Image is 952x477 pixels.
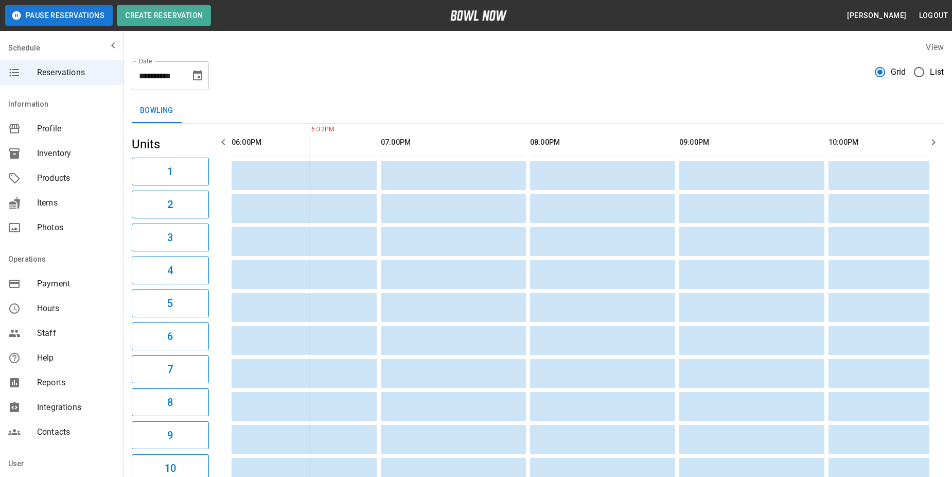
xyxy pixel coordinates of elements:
[37,172,115,184] span: Products
[165,460,176,476] h6: 10
[926,42,944,52] label: View
[132,191,209,218] button: 2
[450,10,507,21] img: logo
[915,6,952,25] button: Logout
[37,401,115,414] span: Integrations
[132,421,209,449] button: 9
[167,229,173,246] h6: 3
[37,352,115,364] span: Help
[187,65,208,86] button: Choose date, selected date is Sep 4, 2025
[37,123,115,135] span: Profile
[37,426,115,438] span: Contacts
[132,257,209,284] button: 4
[37,197,115,209] span: Items
[167,394,173,411] h6: 8
[37,147,115,160] span: Inventory
[132,289,209,317] button: 5
[37,377,115,389] span: Reports
[132,98,182,123] button: Bowling
[37,66,115,79] span: Reservations
[132,98,944,123] div: inventory tabs
[37,222,115,234] span: Photos
[132,355,209,383] button: 7
[132,388,209,416] button: 8
[167,295,173,312] h6: 5
[167,163,173,180] h6: 1
[37,278,115,290] span: Payment
[891,66,906,78] span: Grid
[132,158,209,185] button: 1
[167,196,173,213] h6: 2
[37,327,115,339] span: Staff
[167,361,173,378] h6: 7
[37,302,115,315] span: Hours
[167,262,173,279] h6: 4
[117,5,211,26] button: Create Reservation
[309,125,311,135] span: 6:32PM
[132,224,209,251] button: 3
[843,6,910,25] button: [PERSON_NAME]
[167,328,173,345] h6: 6
[132,322,209,350] button: 6
[5,5,113,26] button: Pause Reservations
[930,66,944,78] span: List
[132,136,209,152] h5: Units
[167,427,173,444] h6: 9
